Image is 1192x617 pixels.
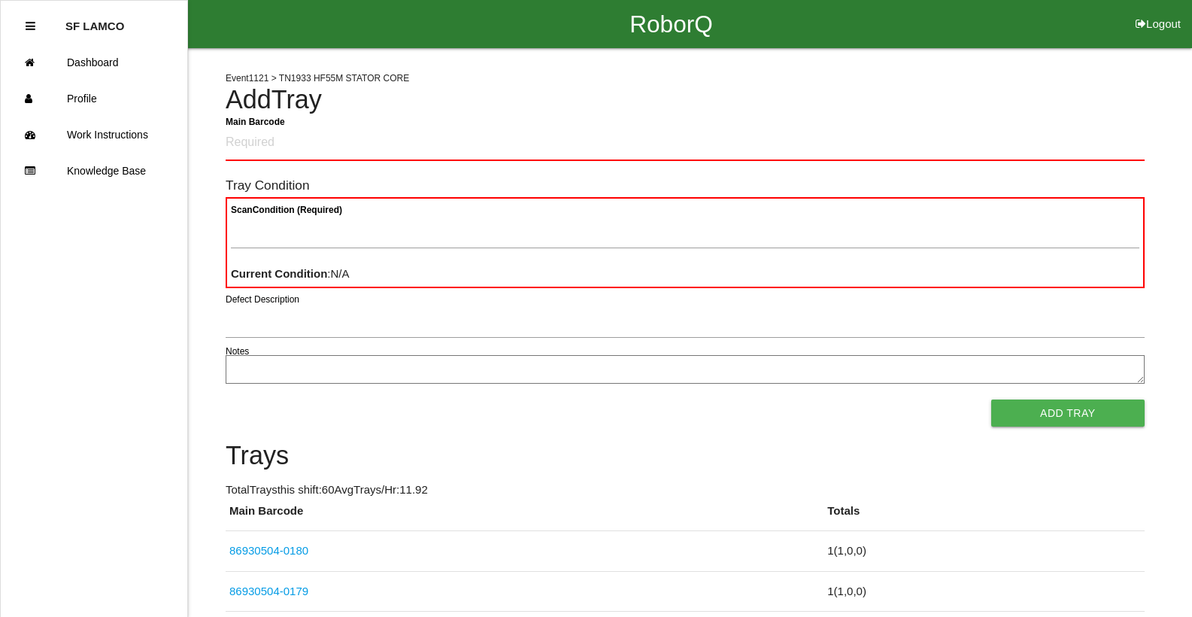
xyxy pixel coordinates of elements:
[65,8,124,32] p: SF LAMCO
[226,73,409,84] span: Event 1121 > TN1933 HF55M STATOR CORE
[231,205,342,215] b: Scan Condition (Required)
[231,267,350,280] span: : N/A
[1,117,187,153] a: Work Instructions
[823,531,1144,572] td: 1 ( 1 , 0 , 0 )
[226,345,249,358] label: Notes
[226,126,1145,161] input: Required
[226,482,1145,499] p: Total Trays this shift: 60 Avg Trays /Hr: 11.92
[1,44,187,81] a: Dashboard
[823,503,1144,531] th: Totals
[231,267,327,280] b: Current Condition
[1,81,187,117] a: Profile
[26,8,35,44] div: Close
[226,86,1145,114] h4: Add Tray
[226,178,1145,193] h6: Tray Condition
[226,116,285,126] b: Main Barcode
[229,544,308,557] a: 86930504-0180
[229,585,308,597] a: 86930504-0179
[1,153,187,189] a: Knowledge Base
[226,442,1145,470] h4: Trays
[226,503,823,531] th: Main Barcode
[991,400,1145,427] button: Add Tray
[226,293,299,306] label: Defect Description
[823,571,1144,612] td: 1 ( 1 , 0 , 0 )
